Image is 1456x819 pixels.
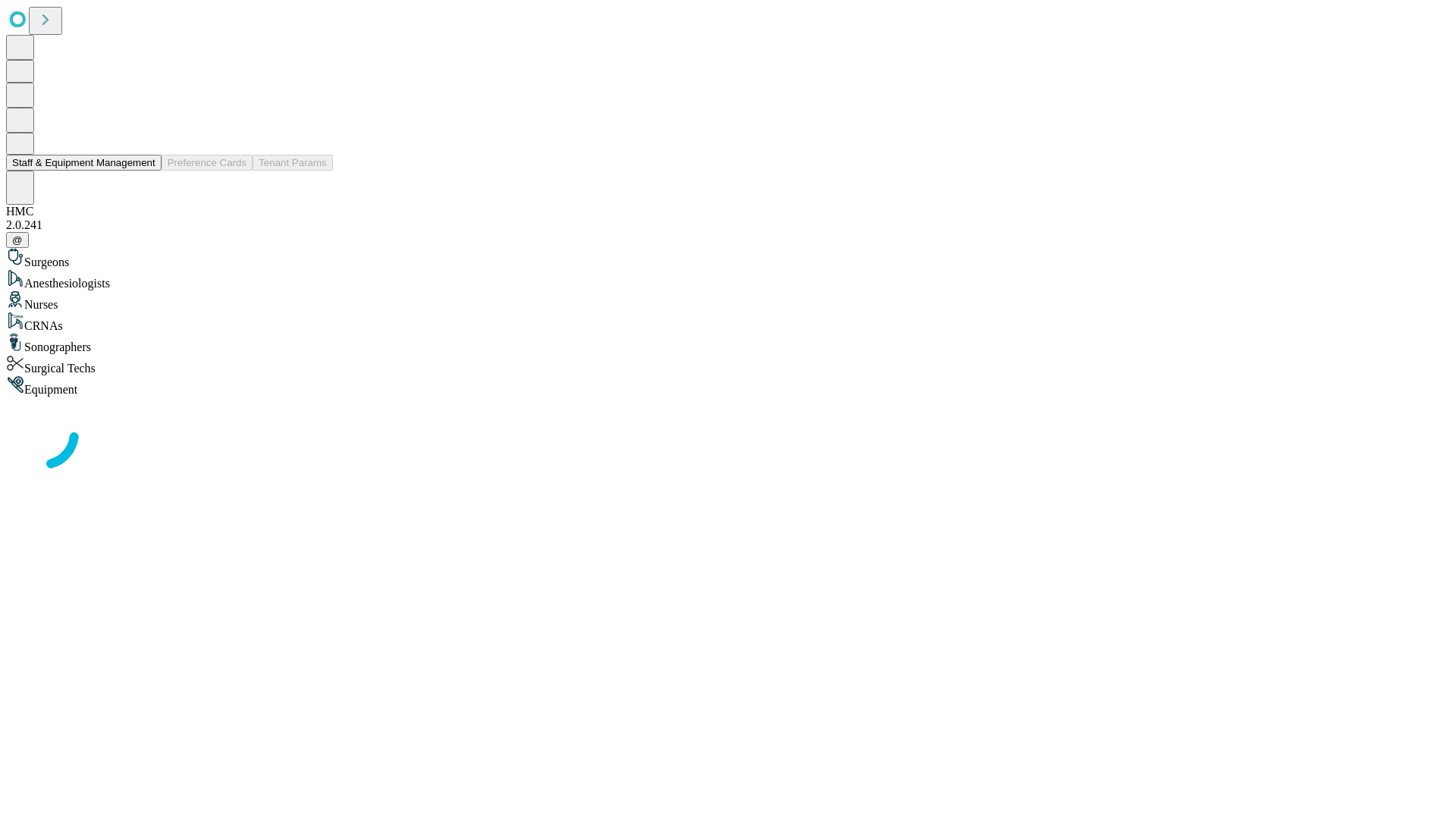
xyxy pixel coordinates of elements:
[6,248,1450,269] div: Surgeons
[6,312,1450,333] div: CRNAs
[6,218,1450,232] div: 2.0.241
[253,155,333,171] button: Tenant Params
[6,155,162,171] button: Staff & Equipment Management
[12,234,23,246] span: @
[6,354,1450,375] div: Surgical Techs
[6,269,1450,290] div: Anesthesiologists
[6,375,1450,397] div: Equipment
[6,290,1450,312] div: Nurses
[6,333,1450,354] div: Sonographers
[6,232,29,248] button: @
[162,155,253,171] button: Preference Cards
[6,205,1450,218] div: HMC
